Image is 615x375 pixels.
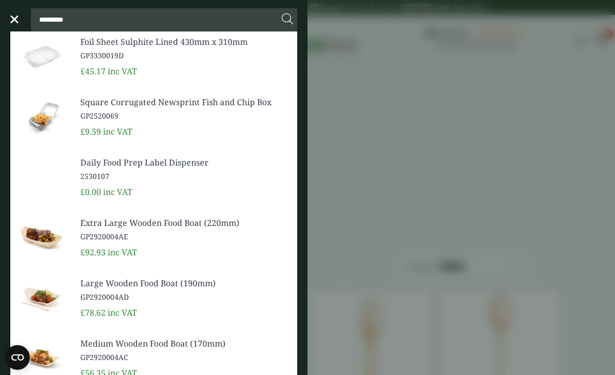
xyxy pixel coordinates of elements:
[10,31,72,81] img: GP3330019D
[80,231,289,242] span: GP2920004AE
[80,36,289,61] a: Foil Sheet Sulphite Lined 430mm x 310mm GP3330019D
[80,36,289,48] span: Foil Sheet Sulphite Lined 430mm x 310mm
[103,126,132,137] span: inc VAT
[80,352,289,363] span: GP2920004AC
[80,291,289,302] span: GP2920004AD
[80,171,289,182] span: 2530107
[108,247,137,258] span: inc VAT
[10,152,72,202] img: 2530107
[80,217,289,229] span: Extra Large Wooden Food Boat (220mm)
[80,126,101,137] span: £9.59
[10,273,72,322] img: GP2920004AD
[80,307,106,318] span: £78.62
[80,66,106,77] span: £45.17
[80,277,289,289] span: Large Wooden Food Boat (190mm)
[103,186,132,198] span: inc VAT
[5,345,30,370] button: Open CMP widget
[80,156,289,169] span: Daily Food Prep Label Dispenser
[80,110,289,121] span: GP2520069
[80,337,289,363] a: Medium Wooden Food Boat (170mm) GP2920004AC
[80,337,289,350] span: Medium Wooden Food Boat (170mm)
[80,156,289,182] a: Daily Food Prep Label Dispenser 2530107
[80,186,101,198] span: £0.00
[10,92,72,141] img: GP2520069
[80,96,289,121] a: Square Corrugated Newsprint Fish and Chip Box GP2520069
[80,277,289,302] a: Large Wooden Food Boat (190mm) GP2920004AD
[80,247,106,258] span: £92.93
[80,50,289,61] span: GP3330019D
[80,96,289,108] span: Square Corrugated Newsprint Fish and Chip Box
[80,217,289,242] a: Extra Large Wooden Food Boat (220mm) GP2920004AE
[108,307,137,318] span: inc VAT
[108,66,137,77] span: inc VAT
[10,213,72,262] img: GP2920004AE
